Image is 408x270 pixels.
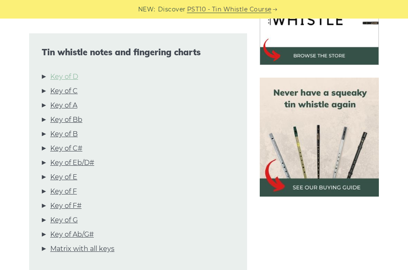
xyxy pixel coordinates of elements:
[50,215,78,226] a: Key of G
[260,78,379,197] img: tin whistle buying guide
[50,243,114,254] a: Matrix with all keys
[187,5,272,14] a: PST10 - Tin Whistle Course
[50,229,94,240] a: Key of Ab/G#
[50,86,78,97] a: Key of C
[50,71,78,82] a: Key of D
[50,114,82,125] a: Key of Bb
[50,129,78,140] a: Key of B
[50,100,77,111] a: Key of A
[158,5,186,14] span: Discover
[50,200,82,211] a: Key of F#
[50,157,94,168] a: Key of Eb/D#
[50,172,77,183] a: Key of E
[50,186,77,197] a: Key of F
[50,143,82,154] a: Key of C#
[138,5,155,14] span: NEW:
[42,47,234,57] span: Tin whistle notes and fingering charts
